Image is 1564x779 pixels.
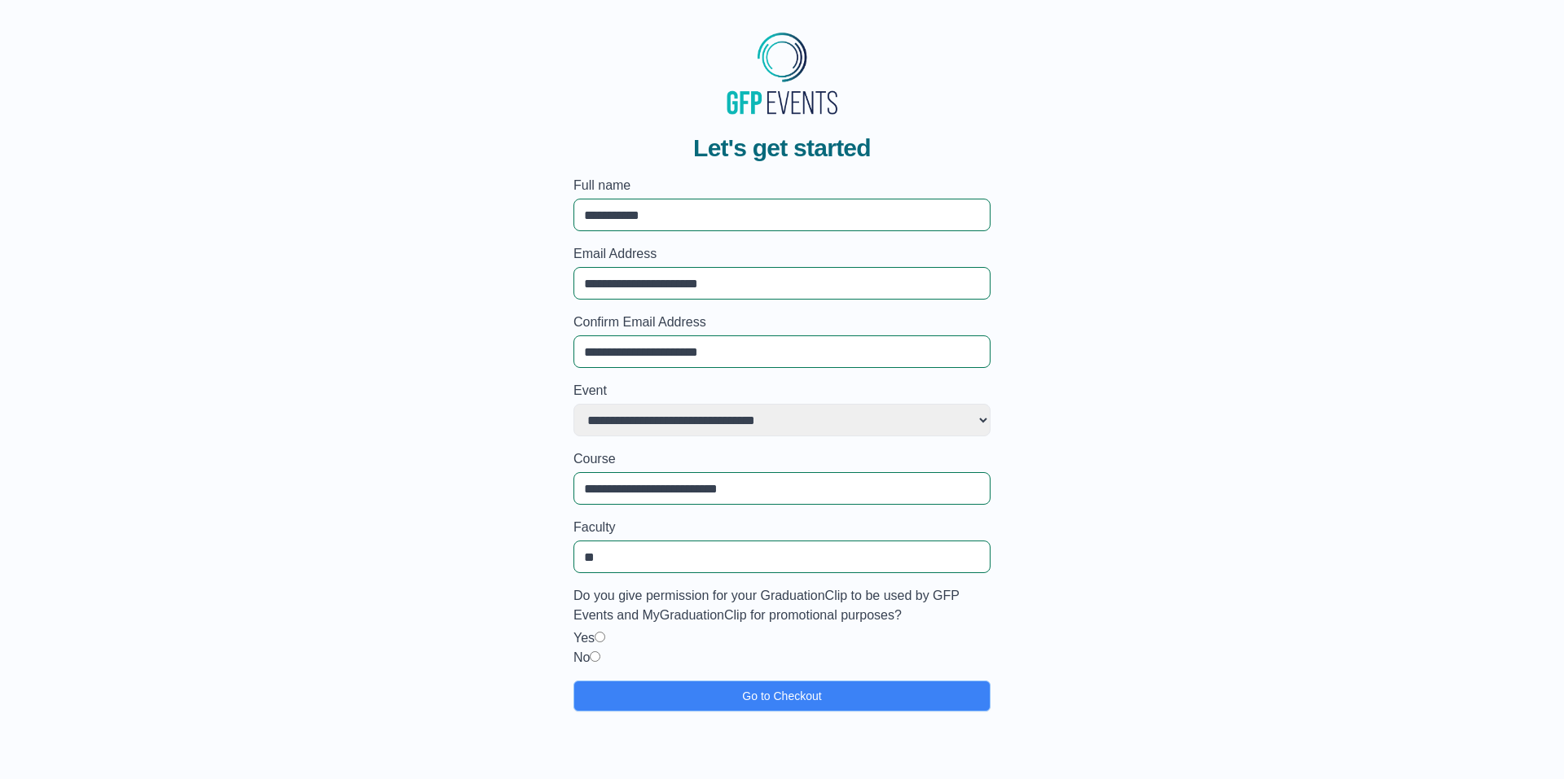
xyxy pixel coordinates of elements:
label: Confirm Email Address [573,313,991,332]
img: MyGraduationClip [721,26,843,120]
button: Go to Checkout [573,681,991,711]
label: Do you give permission for your GraduationClip to be used by GFP Events and MyGraduationClip for ... [573,586,991,625]
label: Faculty [573,518,991,537]
label: Email Address [573,244,991,264]
label: Yes [573,631,595,645]
label: No [573,650,590,664]
label: Full name [573,176,991,195]
span: Let's get started [693,133,871,163]
label: Course [573,449,991,469]
label: Event [573,381,991,400]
